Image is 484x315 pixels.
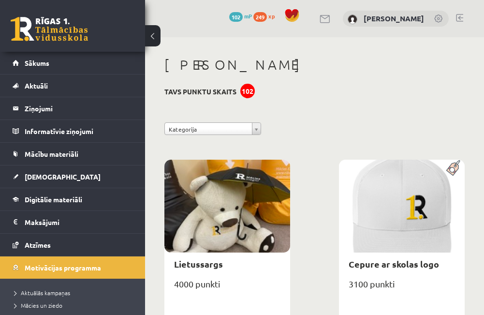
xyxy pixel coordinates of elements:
img: Alise Bogdanova [348,15,357,24]
a: Ziņojumi [13,97,133,120]
a: Sākums [13,52,133,74]
a: Digitālie materiāli [13,188,133,210]
span: Atzīmes [25,240,51,249]
span: Sākums [25,59,49,67]
span: Aktuāli [25,81,48,90]
div: 3100 punkti [339,276,465,300]
span: xp [268,12,275,20]
a: Maksājumi [13,211,133,233]
span: [DEMOGRAPHIC_DATA] [25,172,101,181]
span: 249 [253,12,267,22]
a: Lietussargs [174,258,223,270]
legend: Informatīvie ziņojumi [25,120,133,142]
a: [DEMOGRAPHIC_DATA] [13,165,133,188]
span: 102 [229,12,243,22]
span: mP [244,12,252,20]
span: Motivācijas programma [25,263,101,272]
a: Rīgas 1. Tālmācības vidusskola [11,17,88,41]
span: Mācies un ziedo [15,301,62,309]
a: Aktuāli [13,75,133,97]
span: Aktuālās kampaņas [15,289,70,297]
a: [PERSON_NAME] [364,14,424,23]
a: Mācies un ziedo [15,301,135,310]
legend: Maksājumi [25,211,133,233]
a: Cepure ar skolas logo [349,258,439,270]
a: Aktuālās kampaņas [15,288,135,297]
img: Populāra prece [443,160,465,176]
a: Informatīvie ziņojumi [13,120,133,142]
a: Motivācijas programma [13,256,133,279]
a: Mācību materiāli [13,143,133,165]
legend: Ziņojumi [25,97,133,120]
div: 4000 punkti [164,276,290,300]
span: Kategorija [169,123,248,135]
h3: Tavs punktu skaits [164,88,236,96]
a: 249 xp [253,12,279,20]
span: Digitālie materiāli [25,195,82,204]
h1: [PERSON_NAME] [164,57,465,73]
a: Atzīmes [13,234,133,256]
span: Mācību materiāli [25,150,78,158]
div: 102 [240,84,255,98]
a: Kategorija [164,122,261,135]
a: 102 mP [229,12,252,20]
